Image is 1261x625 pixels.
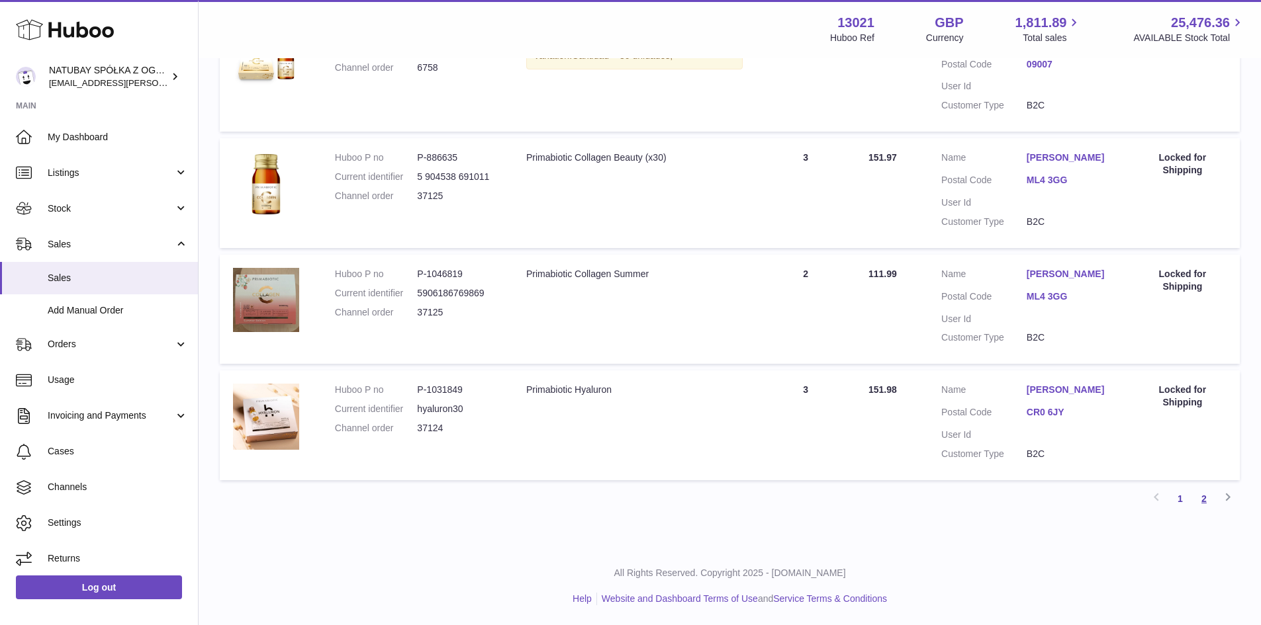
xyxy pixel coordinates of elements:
[48,272,188,284] span: Sales
[16,575,182,599] a: Log out
[1027,216,1112,228] dd: B2C
[1027,99,1112,112] dd: B2C
[16,67,36,87] img: kacper.antkowski@natubay.pl
[417,403,500,415] dd: hyaluron30
[417,62,500,74] dd: 6758
[335,62,418,74] dt: Channel order
[417,384,500,396] dd: P-1031849
[48,552,188,565] span: Returns
[417,171,500,183] dd: 5 904538 691011
[941,174,1027,190] dt: Postal Code
[48,481,188,493] span: Channels
[48,338,174,351] span: Orders
[868,269,897,279] span: 111.99
[335,151,418,164] dt: Huboo P no
[837,14,874,32] strong: 13021
[48,131,188,144] span: My Dashboard
[1027,174,1112,187] a: ML4 3GG
[48,304,188,317] span: Add Manual Order
[526,151,743,164] div: Primabiotic Collagen Beauty (x30)
[1139,151,1227,177] div: Locked for Shipping
[1015,14,1067,32] span: 1,811.89
[233,384,299,450] img: 130211740407413.jpg
[335,384,418,396] dt: Huboo P no
[941,313,1027,325] dt: User Id
[941,406,1027,422] dt: Postal Code
[756,255,855,364] td: 2
[941,331,1027,344] dt: Customer Type
[602,593,758,604] a: Website and Dashboard Terms of Use
[1027,268,1112,280] a: [PERSON_NAME]
[941,151,1027,167] dt: Name
[935,14,963,32] strong: GBP
[49,64,168,89] div: NATUBAY SPÓŁKA Z OGRANICZONĄ ODPOWIEDZIALNOŚCIĄ
[941,216,1027,228] dt: Customer Type
[941,80,1027,93] dt: User Id
[1171,14,1230,32] span: 25,476.36
[1027,384,1112,396] a: [PERSON_NAME]
[335,422,418,435] dt: Channel order
[417,190,500,202] dd: 37125
[335,306,418,319] dt: Channel order
[335,190,418,202] dt: Channel order
[941,448,1027,460] dt: Customer Type
[48,517,188,529] span: Settings
[1027,406,1112,419] a: CR0 6JY
[573,593,592,604] a: Help
[48,238,174,251] span: Sales
[1139,268,1227,293] div: Locked for Shipping
[417,268,500,280] dd: P-1046819
[830,32,874,44] div: Huboo Ref
[1015,14,1082,44] a: 1,811.89 Total sales
[868,152,897,163] span: 151.97
[941,196,1027,209] dt: User Id
[48,167,174,179] span: Listings
[417,287,500,300] dd: 5906186769869
[1168,487,1192,511] a: 1
[597,593,887,605] li: and
[48,409,174,422] span: Invoicing and Payments
[941,99,1027,112] dt: Customer Type
[1192,487,1216,511] a: 2
[1027,448,1112,460] dd: B2C
[1027,151,1112,164] a: [PERSON_NAME]
[233,151,299,218] img: 130211698054880.jpg
[1023,32,1082,44] span: Total sales
[233,268,299,332] img: 1749020843.jpg
[1133,14,1245,44] a: 25,476.36 AVAILABLE Stock Total
[941,58,1027,74] dt: Postal Code
[417,422,500,435] dd: 37124
[756,138,855,248] td: 3
[941,384,1027,399] dt: Name
[941,290,1027,306] dt: Postal Code
[209,567,1250,579] p: All Rights Reserved. Copyright 2025 - [DOMAIN_NAME]
[417,306,500,319] dd: 37125
[335,171,418,183] dt: Current identifier
[48,374,188,386] span: Usage
[1027,290,1112,303] a: ML4 3GG
[926,32,964,44] div: Currency
[572,50,673,61] span: Cantidad = 30 unidades;
[526,384,743,396] div: Primabiotic Hyaluron
[1139,384,1227,409] div: Locked for Shipping
[756,10,855,132] td: 2
[335,403,418,415] dt: Current identifier
[868,384,897,395] span: 151.98
[335,268,418,280] dt: Huboo P no
[48,202,174,215] span: Stock
[1133,32,1245,44] span: AVAILABLE Stock Total
[1027,331,1112,344] dd: B2C
[526,268,743,280] div: Primabiotic Collagen Summer
[1027,58,1112,71] a: 09007
[417,151,500,164] dd: P-886635
[48,445,188,458] span: Cases
[756,370,855,480] td: 3
[335,287,418,300] dt: Current identifier
[941,268,1027,284] dt: Name
[773,593,887,604] a: Service Terms & Conditions
[941,429,1027,441] dt: User Id
[49,77,265,88] span: [EMAIL_ADDRESS][PERSON_NAME][DOMAIN_NAME]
